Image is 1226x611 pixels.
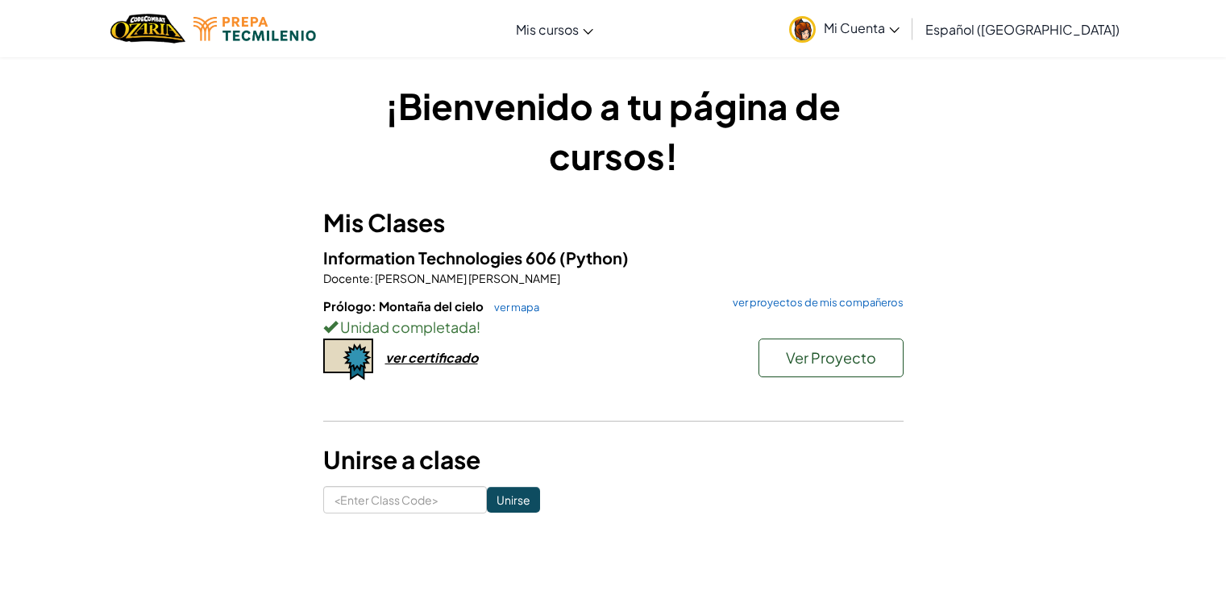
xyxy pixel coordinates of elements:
[110,12,185,45] a: Ozaria by CodeCombat logo
[516,21,579,38] span: Mis cursos
[559,247,629,268] span: (Python)
[323,339,373,380] img: certificate-icon.png
[323,349,478,366] a: ver certificado
[789,16,816,43] img: avatar
[370,271,373,285] span: :
[323,271,370,285] span: Docente
[758,339,904,377] button: Ver Proyecto
[508,7,601,51] a: Mis cursos
[925,21,1120,38] span: Español ([GEOGRAPHIC_DATA])
[786,348,876,367] span: Ver Proyecto
[725,297,904,308] a: ver proyectos de mis compañeros
[917,7,1128,51] a: Español ([GEOGRAPHIC_DATA])
[323,205,904,241] h3: Mis Clases
[476,318,480,336] span: !
[323,442,904,478] h3: Unirse a clase
[486,301,539,314] a: ver mapa
[338,318,476,336] span: Unidad completada
[323,81,904,181] h1: ¡Bienvenido a tu página de cursos!
[193,17,316,41] img: Tecmilenio logo
[323,298,486,314] span: Prólogo: Montaña del cielo
[487,487,540,513] input: Unirse
[110,12,185,45] img: Home
[385,349,478,366] div: ver certificado
[323,247,559,268] span: Information Technologies 606
[824,19,900,36] span: Mi Cuenta
[323,486,487,513] input: <Enter Class Code>
[373,271,560,285] span: [PERSON_NAME] [PERSON_NAME]
[781,3,908,54] a: Mi Cuenta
